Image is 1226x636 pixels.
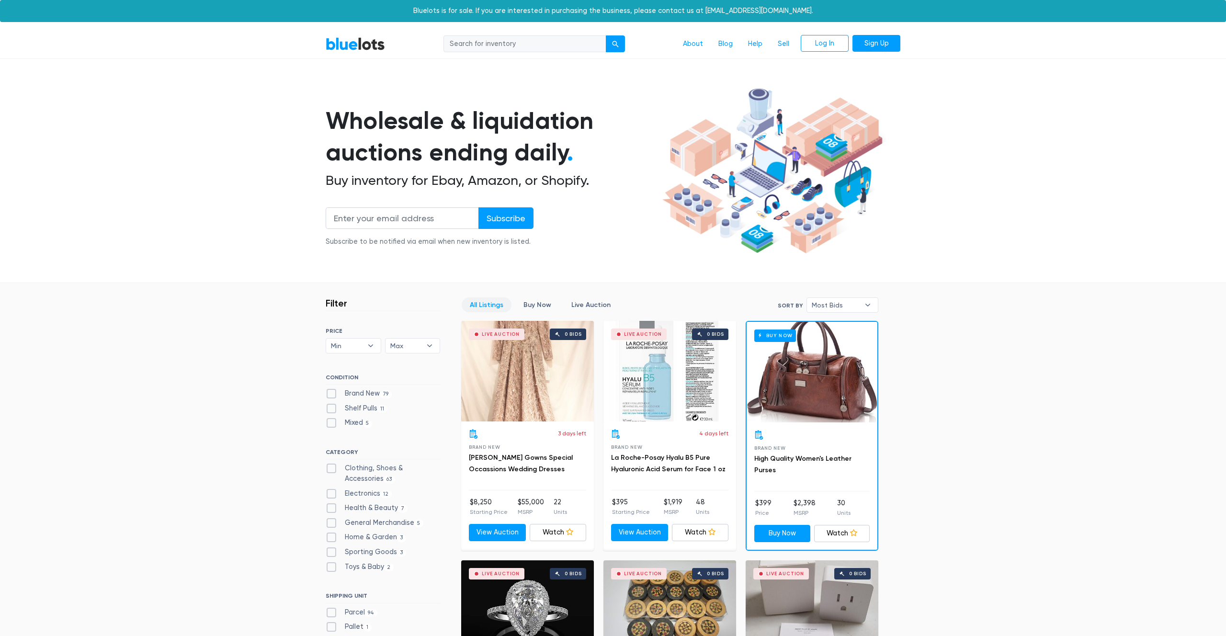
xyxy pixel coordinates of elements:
a: Buy Now [515,297,559,312]
div: Live Auction [766,571,804,576]
label: Home & Garden [326,532,406,543]
p: Starting Price [612,508,650,516]
span: Brand New [754,445,785,451]
div: 0 bids [707,332,724,337]
a: [PERSON_NAME] Gowns Special Occassions Wedding Dresses [469,454,573,473]
a: Watch [814,525,870,542]
div: 0 bids [707,571,724,576]
div: 0 bids [565,332,582,337]
li: $1,919 [664,497,682,516]
a: About [675,35,711,53]
p: 4 days left [699,429,728,438]
a: Buy Now [747,322,877,422]
a: La Roche-Posay Hyalu B5 Pure Hyaluronic Acid Serum for Face 1 oz [611,454,726,473]
span: 1 [363,624,372,632]
a: Sign Up [852,35,900,52]
a: BlueLots [326,37,385,51]
div: Live Auction [624,571,662,576]
span: 94 [365,609,377,617]
h2: Buy inventory for Ebay, Amazon, or Shopify. [326,172,659,189]
li: $395 [612,497,650,516]
p: Price [755,509,772,517]
a: Live Auction 0 bids [603,321,736,421]
li: $2,398 [794,498,816,517]
p: MSRP [664,508,682,516]
b: ▾ [420,339,440,353]
li: 22 [554,497,567,516]
div: Live Auction [482,571,520,576]
div: 0 bids [565,571,582,576]
span: Min [331,339,363,353]
label: General Merchandise [326,518,423,528]
div: Subscribe to be notified via email when new inventory is listed. [326,237,534,247]
p: MSRP [794,509,816,517]
input: Subscribe [478,207,534,229]
span: Brand New [611,444,642,450]
h6: PRICE [326,328,440,334]
a: Watch [530,524,587,541]
a: Live Auction [563,297,619,312]
h6: Buy Now [754,329,796,341]
h6: CONDITION [326,374,440,385]
li: 48 [696,497,709,516]
a: All Listings [462,297,511,312]
a: Log In [801,35,849,52]
a: Live Auction 0 bids [461,321,594,421]
label: Sporting Goods [326,547,406,557]
p: MSRP [518,508,544,516]
p: 3 days left [558,429,586,438]
p: Units [696,508,709,516]
a: Help [740,35,770,53]
span: 3 [397,549,406,556]
span: Max [390,339,422,353]
label: Electronics [326,488,392,499]
span: 5 [414,520,423,527]
li: $8,250 [470,497,508,516]
h1: Wholesale & liquidation auctions ending daily [326,105,659,169]
h6: CATEGORY [326,449,440,459]
label: Sort By [778,301,803,310]
a: View Auction [469,524,526,541]
span: 79 [380,390,392,398]
span: 11 [377,405,387,413]
b: ▾ [361,339,381,353]
li: $55,000 [518,497,544,516]
label: Shelf Pulls [326,403,387,414]
img: hero-ee84e7d0318cb26816c560f6b4441b76977f77a177738b4e94f68c95b2b83dbb.png [659,84,886,258]
span: 12 [380,490,392,498]
input: Enter your email address [326,207,479,229]
span: 5 [363,420,372,428]
span: 3 [397,534,406,542]
div: Live Auction [624,332,662,337]
b: ▾ [858,298,878,312]
div: Live Auction [482,332,520,337]
a: View Auction [611,524,668,541]
a: High Quality Women's Leather Purses [754,454,851,474]
label: Clothing, Shoes & Accessories [326,463,440,484]
span: 63 [384,476,395,483]
label: Pallet [326,622,372,632]
a: Blog [711,35,740,53]
h3: Filter [326,297,347,309]
p: Units [554,508,567,516]
label: Brand New [326,388,392,399]
span: Brand New [469,444,500,450]
p: Starting Price [470,508,508,516]
span: 7 [398,505,408,512]
div: 0 bids [849,571,866,576]
h6: SHIPPING UNIT [326,592,440,603]
input: Search for inventory [443,35,606,53]
span: 2 [384,564,394,571]
label: Toys & Baby [326,562,394,572]
p: Units [837,509,851,517]
label: Health & Beauty [326,503,408,513]
a: Sell [770,35,797,53]
label: Mixed [326,418,372,428]
a: Watch [672,524,729,541]
li: $399 [755,498,772,517]
label: Parcel [326,607,377,618]
li: 30 [837,498,851,517]
span: . [567,138,573,167]
a: Buy Now [754,525,810,542]
span: Most Bids [812,298,860,312]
